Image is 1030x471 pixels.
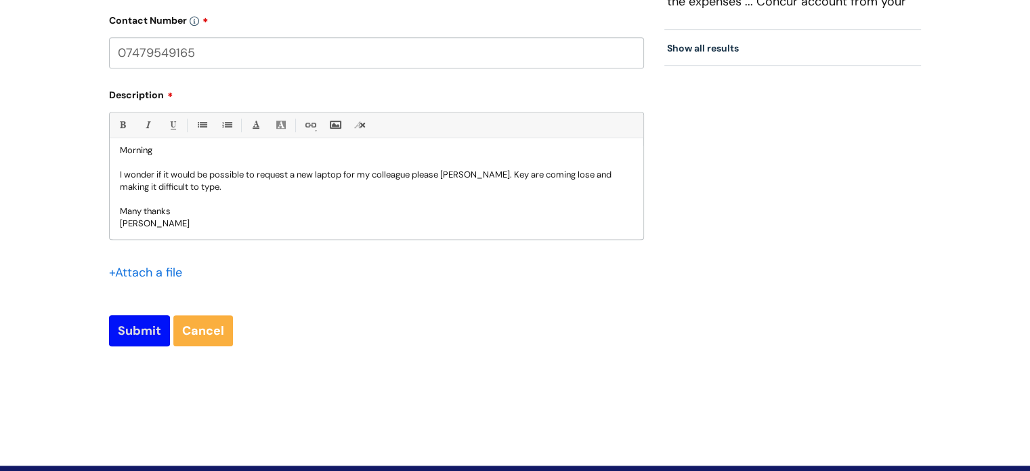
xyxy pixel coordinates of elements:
img: info-icon.svg [190,16,199,26]
div: Attach a file [109,262,190,283]
a: Insert Image... [326,117,343,134]
a: Cancel [173,315,233,346]
a: Remove formatting (Ctrl-\) [351,117,368,134]
a: Show all results [667,42,739,54]
a: Italic (Ctrl-I) [139,117,156,134]
a: Back Color [272,117,289,134]
label: Description [109,85,644,101]
input: Submit [109,315,170,346]
p: [PERSON_NAME] [120,218,633,230]
p: Morning [120,144,633,157]
a: Link [301,117,318,134]
span: + [109,264,115,281]
a: Font Color [247,117,264,134]
a: 1. Ordered List (Ctrl-Shift-8) [218,117,235,134]
p: I wonder if it would be possible to request a new laptop for my colleague please [PERSON_NAME]. K... [120,169,633,193]
a: Bold (Ctrl-B) [114,117,131,134]
p: Many thanks [120,205,633,218]
a: • Unordered List (Ctrl-Shift-7) [193,117,210,134]
a: Underline(Ctrl-U) [164,117,181,134]
label: Contact Number [109,10,644,26]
